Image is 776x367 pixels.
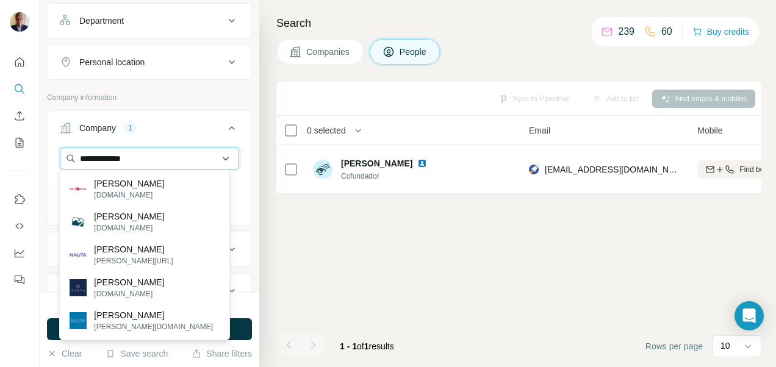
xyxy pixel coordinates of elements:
img: Nauta [70,312,87,329]
p: [DOMAIN_NAME] [94,288,164,299]
span: Find both [739,164,770,175]
button: Industry [48,235,251,264]
span: 1 [364,341,369,351]
div: Department [79,15,124,27]
p: [PERSON_NAME] [94,210,164,223]
span: 1 - 1 [340,341,357,351]
button: Clear [47,347,82,360]
button: Enrich CSV [10,105,29,127]
span: Mobile [697,124,722,137]
img: Nauta [70,279,87,296]
p: [PERSON_NAME] [94,177,164,190]
p: 239 [618,24,634,39]
button: Search [10,78,29,100]
span: Email [529,124,550,137]
button: Dashboard [10,242,29,264]
p: [PERSON_NAME] [94,276,164,288]
span: results [340,341,394,351]
span: Rows per page [645,340,703,352]
span: Companies [306,46,351,58]
img: Nauta [70,246,87,263]
button: Save search [106,347,168,360]
img: Nauta [70,213,87,230]
button: My lists [10,132,29,154]
img: LinkedIn logo [417,159,427,168]
img: Avatar [10,12,29,32]
button: Share filters [192,347,252,360]
button: Department [48,6,251,35]
div: Personal location [79,56,145,68]
button: HQ location [48,276,251,305]
img: provider rocketreach logo [529,163,539,176]
button: Company1 [48,113,251,148]
span: People [400,46,428,58]
p: [PERSON_NAME] [94,243,173,255]
button: Use Surfe API [10,215,29,237]
p: [PERSON_NAME][DOMAIN_NAME] [94,321,213,332]
h4: Search [276,15,761,32]
div: 1 [123,123,137,134]
p: 60 [661,24,672,39]
span: of [357,341,364,351]
span: [PERSON_NAME] [341,157,412,169]
span: [EMAIL_ADDRESS][DOMAIN_NAME] [545,165,689,174]
p: [PERSON_NAME] [94,309,213,321]
button: Run search [47,318,252,340]
button: Feedback [10,269,29,291]
img: Nauta [70,180,87,198]
p: [PERSON_NAME][URL] [94,255,173,266]
span: Cofundador [341,171,442,182]
div: Open Intercom Messenger [735,301,764,330]
p: 10 [720,340,730,352]
p: [DOMAIN_NAME] [94,190,164,201]
span: 0 selected [307,124,346,137]
button: Buy credits [692,23,749,40]
p: [DOMAIN_NAME] [94,223,164,233]
button: Personal location [48,48,251,77]
button: Use Surfe on LinkedIn [10,188,29,210]
div: Company [79,122,116,134]
img: Avatar [313,160,332,179]
button: Quick start [10,51,29,73]
p: Company information [47,92,252,103]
